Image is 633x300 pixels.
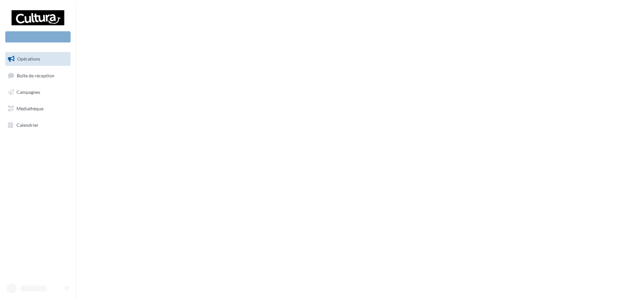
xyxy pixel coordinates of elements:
a: Calendrier [4,118,72,132]
a: Opérations [4,52,72,66]
div: Nouvelle campagne [5,31,71,42]
span: Médiathèque [16,106,44,111]
span: Boîte de réception [17,72,54,78]
span: Opérations [17,56,40,62]
a: Boîte de réception [4,68,72,83]
a: Médiathèque [4,102,72,116]
span: Calendrier [16,122,39,127]
a: Campagnes [4,85,72,99]
span: Campagnes [16,89,40,95]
